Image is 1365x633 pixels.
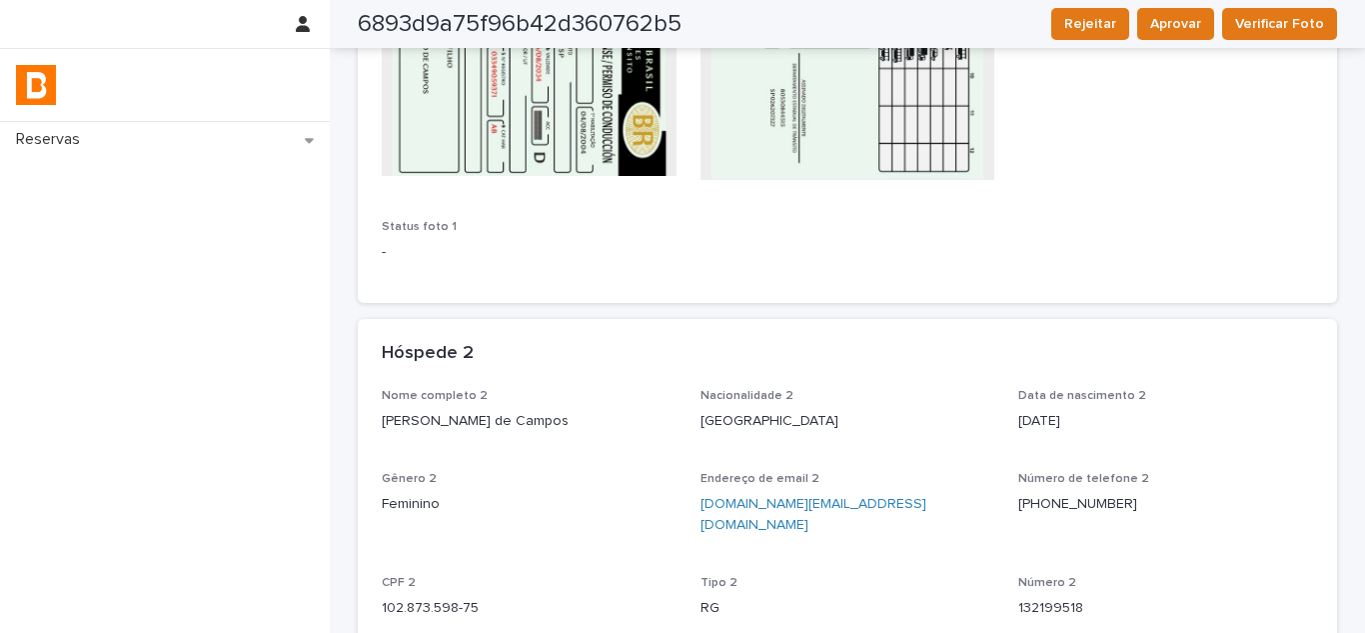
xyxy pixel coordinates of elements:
h2: 6893d9a75f96b42d360762b5 [358,10,682,39]
button: Rejeitar [1051,8,1129,40]
a: [DOMAIN_NAME][EMAIL_ADDRESS][DOMAIN_NAME] [700,497,926,532]
a: [PHONE_NUMBER] [1018,497,1137,511]
span: Número de telefone 2 [1018,473,1149,485]
span: Status foto 1 [382,221,457,233]
span: Data de nascimento 2 [1018,390,1146,402]
p: 102.873.598-75 [382,598,677,619]
p: RG [700,598,995,619]
p: [GEOGRAPHIC_DATA] [700,411,995,432]
h2: Hóspede 2 [382,343,474,365]
span: CPF 2 [382,577,416,589]
p: [PERSON_NAME] de Campos [382,411,677,432]
button: Aprovar [1137,8,1214,40]
p: 132199518 [1018,598,1313,619]
span: Rejeitar [1064,14,1116,34]
p: [DATE] [1018,411,1313,432]
span: Nome completo 2 [382,390,488,402]
span: Tipo 2 [700,577,737,589]
img: zVaNuJHRTjyIjT5M9Xd5 [16,65,56,105]
span: Endereço de email 2 [700,473,819,485]
p: Feminino [382,494,677,515]
p: - [382,242,677,263]
span: Verificar Foto [1235,14,1324,34]
span: Número 2 [1018,577,1076,589]
span: Gênero 2 [382,473,437,485]
span: Nacionalidade 2 [700,390,793,402]
p: Reservas [8,130,96,149]
button: Verificar Foto [1222,8,1337,40]
span: Aprovar [1150,14,1201,34]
